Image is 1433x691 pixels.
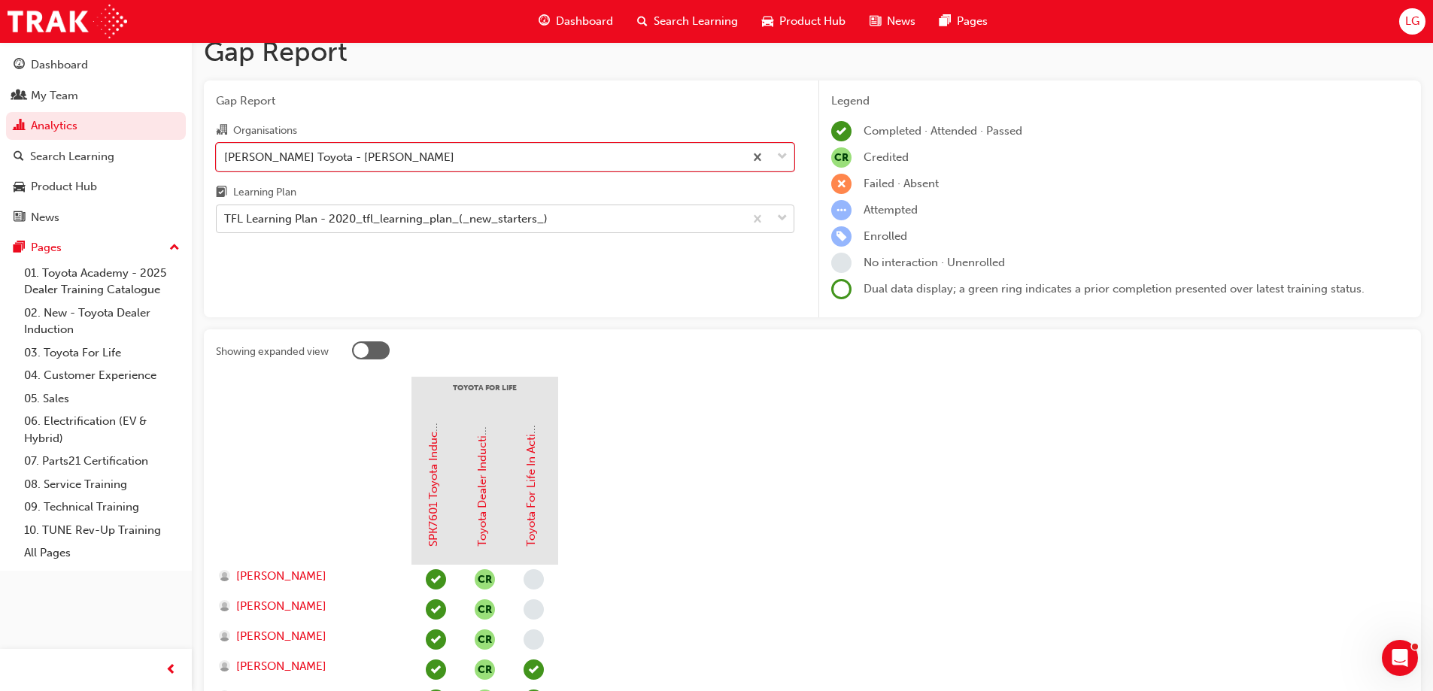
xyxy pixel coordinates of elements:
[6,82,186,110] a: My Team
[18,364,186,387] a: 04. Customer Experience
[14,59,25,72] span: guage-icon
[233,185,296,200] div: Learning Plan
[831,92,1409,110] div: Legend
[524,599,544,620] span: learningRecordVerb_NONE-icon
[870,12,881,31] span: news-icon
[524,629,544,650] span: learningRecordVerb_NONE-icon
[779,13,846,30] span: Product Hub
[6,143,186,171] a: Search Learning
[18,450,186,473] a: 07. Parts21 Certification
[18,541,186,565] a: All Pages
[18,341,186,365] a: 03. Toyota For Life
[864,203,918,217] span: Attempted
[236,568,326,585] span: [PERSON_NAME]
[928,6,1000,37] a: pages-iconPages
[1399,8,1425,35] button: LG
[6,234,186,262] button: Pages
[524,659,544,680] span: learningRecordVerb_ATTEND-icon
[219,658,397,675] a: [PERSON_NAME]
[329,344,343,358] div: Tooltip anchor
[475,659,495,680] button: null-icon
[6,204,186,232] a: News
[18,519,186,542] a: 10. TUNE Rev-Up Training
[236,658,326,675] span: [PERSON_NAME]
[6,51,186,79] a: Dashboard
[31,56,88,74] div: Dashboard
[864,256,1005,269] span: No interaction · Unenrolled
[831,226,852,247] span: learningRecordVerb_ENROLL-icon
[864,177,939,190] span: Failed · Absent
[625,6,750,37] a: search-iconSearch Learning
[654,13,738,30] span: Search Learning
[411,377,558,414] div: Toyota For Life
[475,569,495,589] button: null-icon
[14,150,24,164] span: search-icon
[864,124,1022,138] span: Completed · Attended · Passed
[887,13,915,30] span: News
[858,6,928,37] a: news-iconNews
[6,48,186,234] button: DashboardMy TeamAnalyticsSearch LearningProduct HubNews
[637,12,648,31] span: search-icon
[31,87,78,105] div: My Team
[475,599,495,620] button: null-icon
[957,13,988,30] span: Pages
[18,302,186,341] a: 02. New - Toyota Dealer Induction
[31,239,62,256] div: Pages
[224,148,454,165] div: [PERSON_NAME] Toyota - [PERSON_NAME]
[864,150,909,164] span: Credited
[14,120,25,133] span: chart-icon
[236,598,326,615] span: [PERSON_NAME]
[165,661,177,680] span: prev-icon
[216,186,227,200] span: learningplan-icon
[18,262,186,302] a: 01. Toyota Academy - 2025 Dealer Training Catalogue
[236,628,326,645] span: [PERSON_NAME]
[18,473,186,496] a: 08. Service Training
[14,211,25,225] span: news-icon
[475,422,489,547] a: Toyota Dealer Induction
[475,629,495,650] button: null-icon
[777,147,788,167] span: down-icon
[426,569,446,589] span: learningRecordVerb_COMPLETE-icon
[14,241,25,255] span: pages-icon
[426,659,446,680] span: learningRecordVerb_COMPLETE-icon
[524,569,544,589] span: learningRecordVerb_NONE-icon
[219,568,397,585] a: [PERSON_NAME]
[426,629,446,650] span: learningRecordVerb_COMPLETE-icon
[8,5,127,38] img: Trak
[31,178,97,195] div: Product Hub
[219,598,397,615] a: [PERSON_NAME]
[6,112,186,140] a: Analytics
[539,12,550,31] span: guage-icon
[556,13,613,30] span: Dashboard
[216,124,227,138] span: organisation-icon
[216,344,329,359] div: Showing expanded view
[233,123,297,138] div: Organisations
[777,209,788,229] span: down-icon
[527,6,625,37] a: guage-iconDashboard
[831,200,852,220] span: learningRecordVerb_ATTEMPT-icon
[18,410,186,450] a: 06. Electrification (EV & Hybrid)
[169,238,180,258] span: up-icon
[864,282,1365,295] span: Dual data display; a green ring indicates a prior completion presented over latest training status.
[224,211,548,228] div: TFL Learning Plan - 2020_tfl_learning_plan_(_new_starters_)
[14,180,25,194] span: car-icon
[940,12,951,31] span: pages-icon
[14,89,25,103] span: people-icon
[750,6,858,37] a: car-iconProduct Hub
[524,316,538,547] a: Toyota For Life In Action - Virtual Classroom
[864,229,907,243] span: Enrolled
[1405,13,1419,30] span: LG
[762,12,773,31] span: car-icon
[216,92,794,110] span: Gap Report
[831,147,852,168] span: null-icon
[831,121,852,141] span: learningRecordVerb_COMPLETE-icon
[18,387,186,411] a: 05. Sales
[219,628,397,645] a: [PERSON_NAME]
[1382,640,1418,676] iframe: Intercom live chat
[426,599,446,620] span: learningRecordVerb_COMPLETE-icon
